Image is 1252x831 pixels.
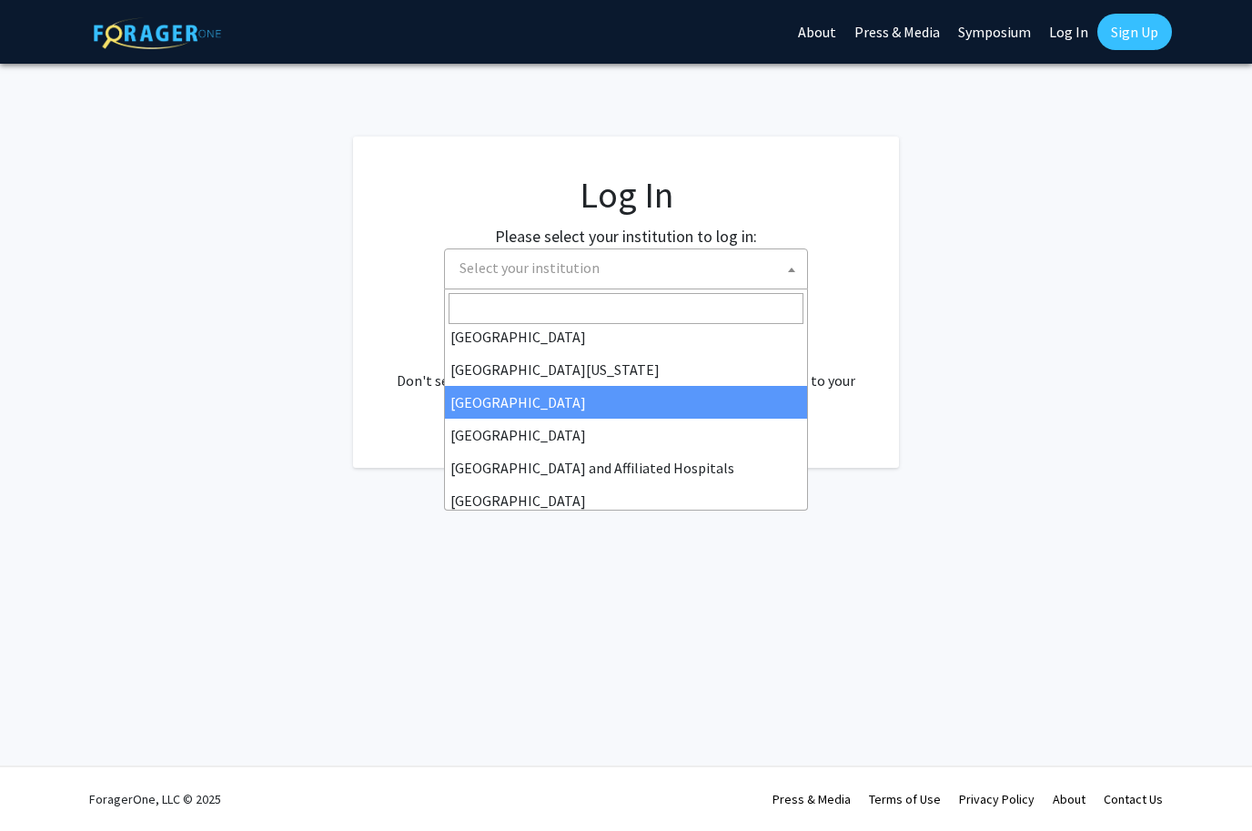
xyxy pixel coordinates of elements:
a: Sign Up [1097,14,1172,50]
label: Please select your institution to log in: [495,224,757,248]
span: Select your institution [452,249,807,287]
img: ForagerOne Logo [94,17,221,49]
a: Contact Us [1104,791,1163,807]
a: Privacy Policy [959,791,1035,807]
iframe: Chat [14,749,77,817]
span: Select your institution [444,248,808,289]
a: Press & Media [772,791,851,807]
a: Terms of Use [869,791,941,807]
li: [GEOGRAPHIC_DATA] and Affiliated Hospitals [445,451,807,484]
li: [GEOGRAPHIC_DATA] [445,484,807,517]
div: ForagerOne, LLC © 2025 [89,767,221,831]
li: [GEOGRAPHIC_DATA] [445,320,807,353]
div: No account? . Don't see your institution? about bringing ForagerOne to your institution. [389,326,863,413]
a: About [1053,791,1085,807]
input: Search [449,293,803,324]
span: Select your institution [459,258,600,277]
li: [GEOGRAPHIC_DATA][US_STATE] [445,353,807,386]
li: [GEOGRAPHIC_DATA] [445,419,807,451]
h1: Log In [389,173,863,217]
li: [GEOGRAPHIC_DATA] [445,386,807,419]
